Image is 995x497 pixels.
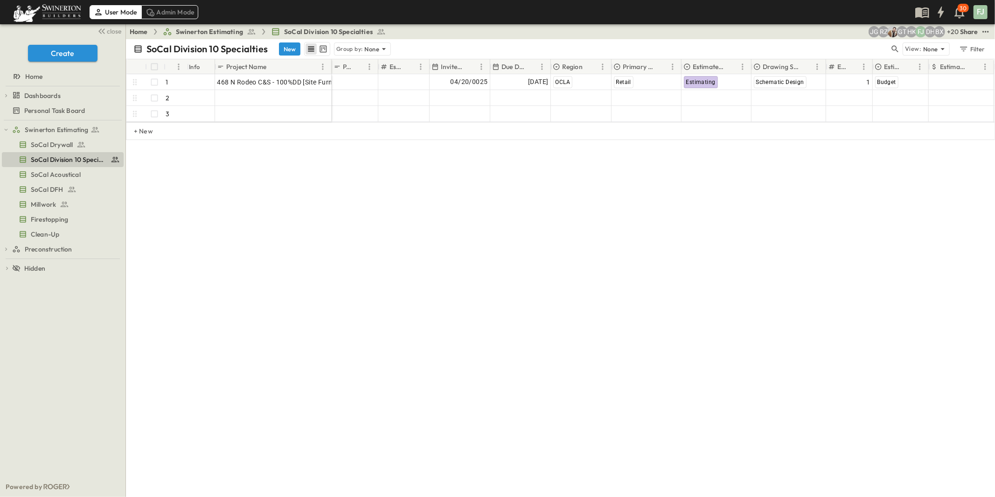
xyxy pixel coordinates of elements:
[163,27,256,36] a: Swinerton Estimating
[2,227,124,242] div: Clean-Uptest
[528,77,548,87] span: [DATE]
[343,62,352,71] p: P-Code
[31,140,73,149] span: SoCal Drywall
[12,89,122,102] a: Dashboards
[415,61,426,72] button: Menu
[969,62,980,72] button: Sort
[906,26,917,37] div: Haley Kruse (haley.kruse@nationalbuildingspecialties.com)
[12,243,122,256] a: Preconstruction
[756,79,804,85] span: Schematic Design
[667,61,678,72] button: Menu
[501,62,524,71] p: Due Date
[476,61,487,72] button: Menu
[960,5,967,12] p: 30
[24,106,85,115] span: Personal Task Board
[727,62,737,72] button: Sort
[925,26,936,37] div: Daryll Hayward (daryll.hayward@swinerton.com)
[226,62,266,71] p: Project Name
[837,62,846,71] p: Estimate Round
[980,61,991,72] button: Menu
[31,215,68,224] span: Firestopping
[657,62,667,72] button: Sort
[146,42,268,56] p: SoCal Division 10 Specialties
[25,125,88,134] span: Swinerton Estimating
[141,5,199,19] div: Admin Mode
[134,126,139,136] p: + New
[2,122,124,137] div: Swinerton Estimatingtest
[584,62,595,72] button: Sort
[189,54,200,80] div: Info
[866,77,870,87] span: 1
[536,61,548,72] button: Menu
[336,44,363,54] p: Group by:
[973,4,988,20] button: FJ
[801,62,812,72] button: Sort
[869,26,880,37] div: Jorge Garcia (jorgarcia@swinerton.com)
[166,93,170,103] p: 2
[364,61,375,72] button: Menu
[848,62,858,72] button: Sort
[934,26,945,37] div: Bing Xie (bing.xie@swinerton.com)
[11,2,83,22] img: 6c363589ada0b36f064d841b69d3a419a338230e66bb0a533688fa5cc3e9e735.png
[268,62,278,72] button: Sort
[167,62,178,72] button: Sort
[940,62,967,71] p: Estimate Amount
[28,45,97,62] button: Create
[947,27,956,36] p: + 20
[905,44,921,54] p: View:
[441,62,464,71] p: Invite Date
[955,42,988,56] button: Filter
[877,79,896,85] span: Budget
[187,59,215,74] div: Info
[616,79,631,85] span: Retail
[304,42,330,56] div: table view
[130,27,148,36] a: Home
[974,5,988,19] div: FJ
[763,62,800,71] p: Drawing Status
[31,200,56,209] span: Millwork
[279,42,300,56] button: New
[354,62,364,72] button: Sort
[693,62,725,71] p: Estimate Status
[31,170,81,179] span: SoCal Acoustical
[2,152,124,167] div: SoCal Division 10 Specialtiestest
[317,61,328,72] button: Menu
[164,59,187,74] div: #
[812,61,823,72] button: Menu
[737,61,748,72] button: Menu
[31,230,59,239] span: Clean-Up
[2,183,122,196] a: SoCal DFH
[2,70,122,83] a: Home
[597,61,608,72] button: Menu
[107,27,122,36] span: close
[217,77,356,87] span: 468 N Rodeo C&S - 100%DD [Site Furnishings]
[897,26,908,37] div: Gene Trabert (gene.trabert@nationalbuildingspecialties.com)
[2,153,122,166] a: SoCal Division 10 Specialties
[25,245,72,254] span: Preconstruction
[2,137,124,152] div: SoCal Drywalltest
[365,44,380,54] p: None
[130,27,391,36] nav: breadcrumbs
[914,61,925,72] button: Menu
[2,242,124,257] div: Preconstructiontest
[24,264,45,273] span: Hidden
[2,103,124,118] div: Personal Task Boardtest
[923,44,938,54] p: None
[466,62,476,72] button: Sort
[980,26,991,37] button: test
[31,185,63,194] span: SoCal DFH
[904,62,914,72] button: Sort
[960,27,978,36] div: Share
[390,62,403,71] p: Estimate Number
[31,155,107,164] span: SoCal Division 10 Specialties
[2,212,124,227] div: Firestoppingtest
[878,26,889,37] div: Robert Zeilinger (robert.zeilinger@swinerton.com)
[2,213,122,226] a: Firestopping
[858,61,870,72] button: Menu
[2,167,124,182] div: SoCal Acousticaltest
[271,27,386,36] a: SoCal Division 10 Specialties
[173,61,184,72] button: Menu
[2,182,124,197] div: SoCal DFHtest
[176,27,243,36] span: Swinerton Estimating
[623,62,655,71] p: Primary Market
